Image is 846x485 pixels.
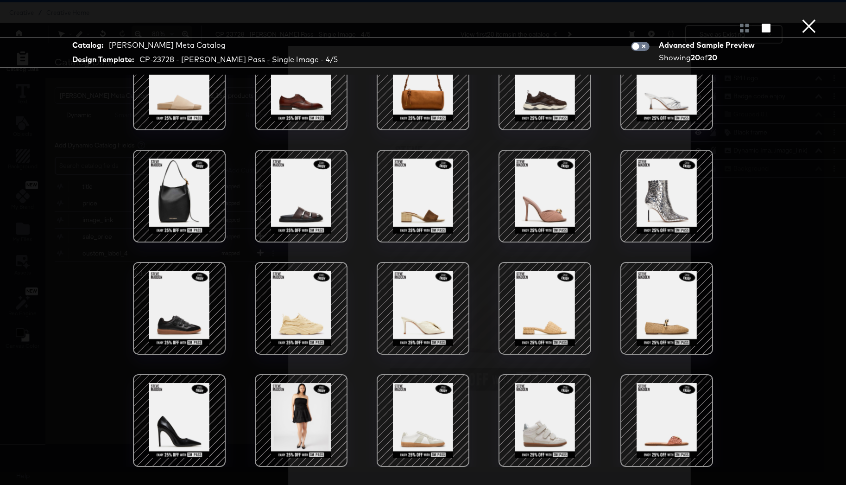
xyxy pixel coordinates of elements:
div: Advanced Sample Preview [659,40,758,51]
strong: 20 [691,53,700,62]
div: Showing of [659,52,758,63]
strong: Catalog: [72,40,103,51]
div: [PERSON_NAME] Meta Catalog [109,40,226,51]
strong: Design Template: [72,54,134,65]
div: CP-23728 - [PERSON_NAME] Pass - Single Image - 4/5 [139,54,338,65]
strong: 20 [708,53,717,62]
